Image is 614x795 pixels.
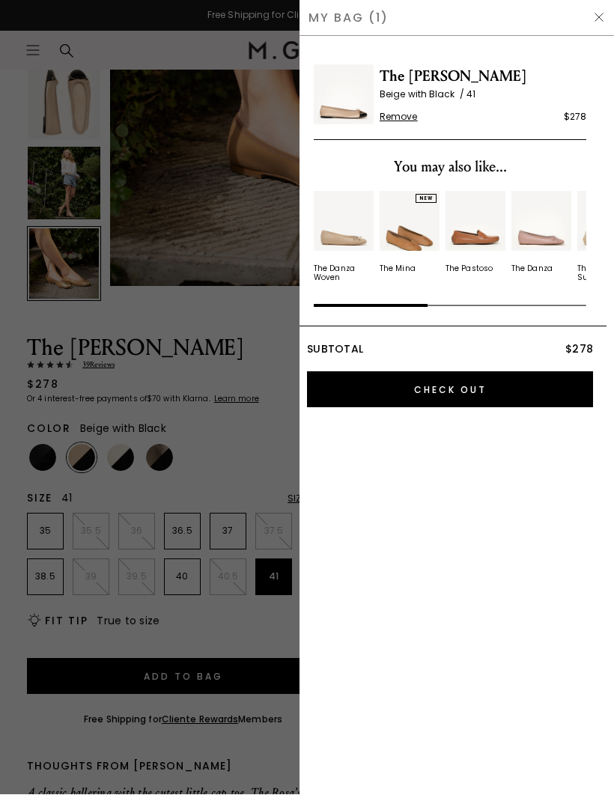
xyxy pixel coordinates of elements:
span: The [PERSON_NAME] [380,65,586,89]
div: The Mina [380,265,416,274]
a: The Danza Woven [314,192,374,283]
a: The Danza [511,192,571,274]
a: The Pastoso [446,192,505,274]
div: The Pastoso [446,265,493,274]
input: Check Out [307,372,593,408]
span: Subtotal [307,342,363,357]
img: 7387698102331_02_Hover_New_TheMina_Luggage_Suede_290x387_crop_center.jpg [380,192,440,252]
div: 1 / 10 [314,192,374,283]
span: 41 [466,88,475,101]
div: The Danza [511,265,553,274]
div: 4 / 10 [511,192,571,283]
div: $278 [564,110,586,125]
a: NEWThe Mina [380,192,440,274]
div: 3 / 10 [446,192,505,283]
div: The Danza Woven [314,265,374,283]
span: $278 [565,342,593,357]
span: Remove [380,112,418,124]
img: Hide Drawer [593,12,605,24]
div: 2 / 10 [380,192,440,283]
img: The Rosa [314,65,374,125]
span: Beige with Black [380,88,466,101]
div: NEW [416,195,437,204]
img: v_11572_01_Main_New_ThePastoso_Tan_Leather_290x387_crop_center.jpg [446,192,505,252]
div: You may also like... [314,156,586,180]
img: 7323851063355_01_Main_New_TheDanzaWoven_Beige_Leather_290x387_crop_center.jpg [314,192,374,252]
img: v_12683_01_Main_New_TheDanza_AntiqueRose_Nappa_290x387_crop_center.jpg [511,192,571,252]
